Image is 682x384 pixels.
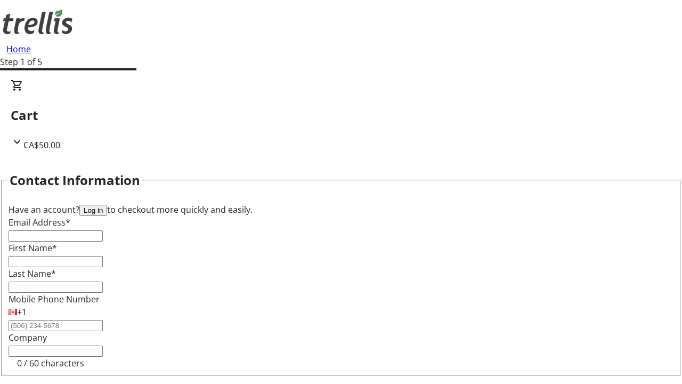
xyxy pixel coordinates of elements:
input: (506) 234-5678 [9,320,103,331]
label: Mobile Phone Number [9,293,100,305]
h2: Cart [11,106,671,125]
button: Log in [79,205,107,216]
tr-character-limit: 0 / 60 characters [17,357,84,369]
label: Email Address* [9,217,70,228]
span: CA$50.00 [23,139,60,151]
label: First Name* [9,242,57,254]
div: Have an account? to checkout more quickly and easily. [9,203,673,216]
div: CartCA$50.00 [11,79,671,151]
h2: Contact Information [10,171,140,190]
label: Company [9,332,47,343]
label: Last Name* [9,268,56,279]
